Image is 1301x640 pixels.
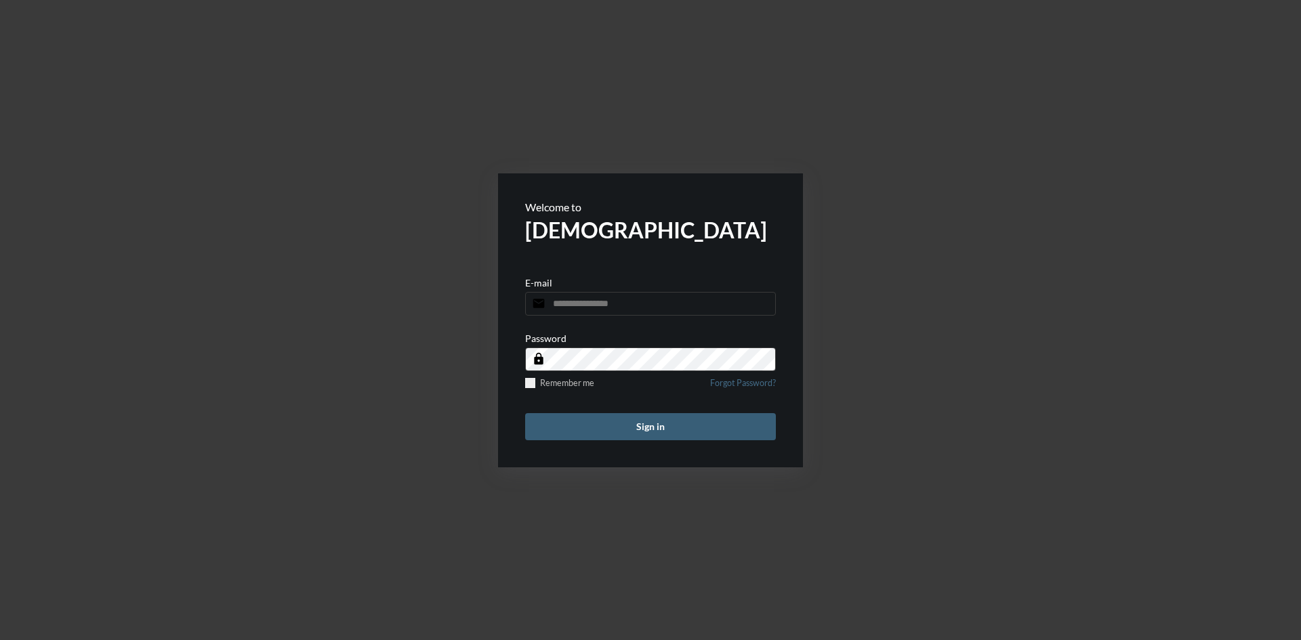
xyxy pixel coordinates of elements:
label: Remember me [525,378,594,388]
p: E-mail [525,277,552,289]
button: Sign in [525,413,776,440]
a: Forgot Password? [710,378,776,396]
p: Password [525,333,566,344]
p: Welcome to [525,200,776,213]
h2: [DEMOGRAPHIC_DATA] [525,217,776,243]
